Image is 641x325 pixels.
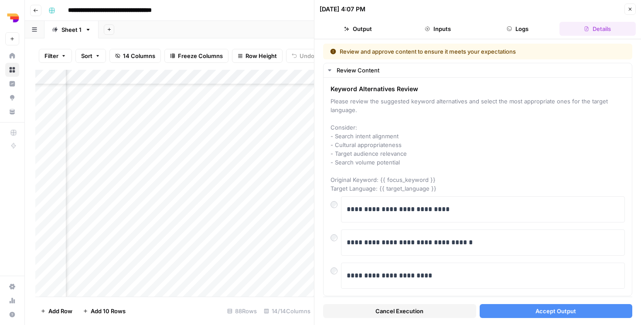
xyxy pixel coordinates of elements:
div: 88 Rows [224,304,260,318]
a: Usage [5,294,19,308]
button: Filter [39,49,72,63]
button: 14 Columns [109,49,161,63]
a: Sheet 1 [44,21,99,38]
div: Sheet 1 [61,25,82,34]
a: Home [5,49,19,63]
div: Review Content [337,66,627,75]
span: Cancel Execution [375,307,423,315]
a: Browse [5,63,19,77]
span: Undo [300,51,314,60]
div: 14/14 Columns [260,304,314,318]
button: Logs [480,22,556,36]
button: Undo [286,49,320,63]
button: Inputs [399,22,476,36]
span: Add 10 Rows [91,307,126,315]
button: Accept Output [480,304,633,318]
a: Your Data [5,105,19,119]
a: Insights [5,77,19,91]
button: Row Height [232,49,283,63]
span: Sort [81,51,92,60]
button: Workspace: Depends [5,7,19,29]
button: Details [559,22,636,36]
button: Review Content [324,63,632,77]
a: Settings [5,280,19,294]
span: Filter [44,51,58,60]
button: Help + Support [5,308,19,322]
div: Review and approve content to ensure it meets your expectations [330,47,571,56]
span: Row Height [245,51,277,60]
span: Add Row [48,307,72,315]
button: Add Row [35,304,78,318]
button: Cancel Execution [323,304,476,318]
span: Freeze Columns [178,51,223,60]
div: [DATE] 4:07 PM [320,5,365,14]
img: Depends Logo [5,10,21,26]
button: Freeze Columns [164,49,228,63]
span: 14 Columns [123,51,155,60]
a: Opportunities [5,91,19,105]
div: Review Content [324,78,632,296]
button: Sort [75,49,106,63]
button: Add 10 Rows [78,304,131,318]
span: Accept Output [535,307,576,315]
span: Keyword Alternatives Review [331,85,625,93]
span: Please review the suggested keyword alternatives and select the most appropriate ones for the tar... [331,97,625,193]
button: Output [320,22,396,36]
